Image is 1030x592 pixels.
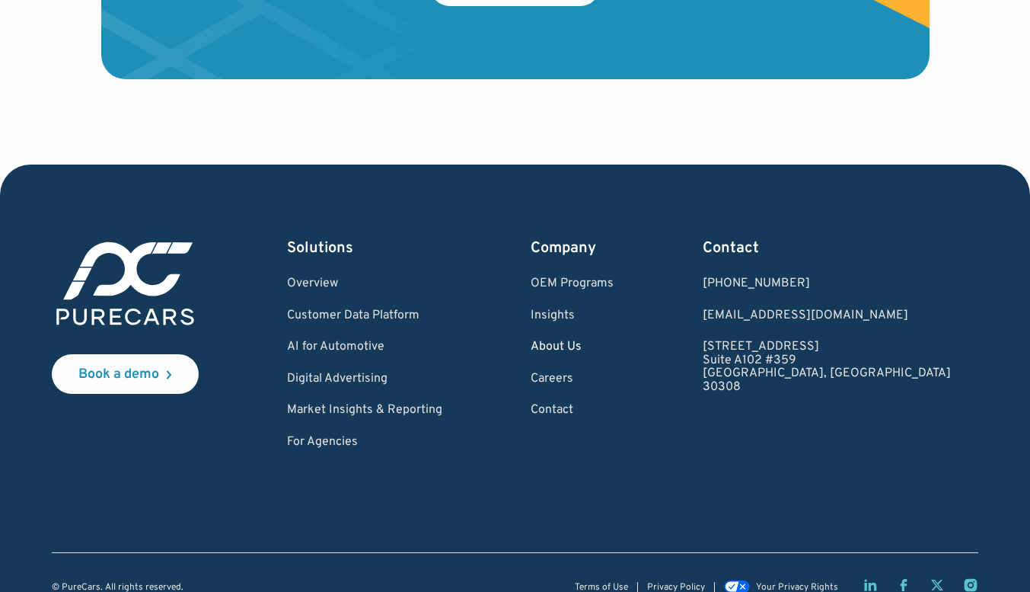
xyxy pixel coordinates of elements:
[52,354,199,394] a: Book a demo
[531,404,614,418] a: Contact
[703,309,951,323] a: Email us
[703,277,951,291] div: [PHONE_NUMBER]
[287,436,442,450] a: For Agencies
[531,309,614,323] a: Insights
[52,238,199,330] img: purecars logo
[531,277,614,291] a: OEM Programs
[287,238,442,259] div: Solutions
[287,277,442,291] a: Overview
[287,404,442,418] a: Market Insights & Reporting
[703,341,951,394] a: [STREET_ADDRESS]Suite A102 #359[GEOGRAPHIC_DATA], [GEOGRAPHIC_DATA]30308
[531,238,614,259] div: Company
[531,341,614,354] a: About Us
[78,368,159,382] div: Book a demo
[287,341,442,354] a: AI for Automotive
[703,238,951,259] div: Contact
[287,373,442,386] a: Digital Advertising
[531,373,614,386] a: Careers
[287,309,442,323] a: Customer Data Platform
